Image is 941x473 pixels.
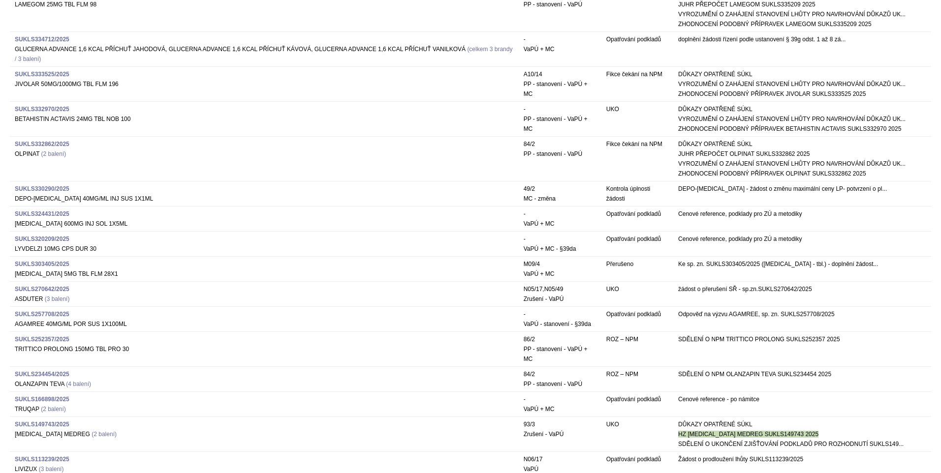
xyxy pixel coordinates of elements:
[606,336,638,343] span: ROZ – NPM
[15,236,69,242] a: SUKLS320209/2025
[15,116,130,122] span: BETAHISTIN ACTAVIS 24MG TBL NOB 100
[15,261,69,267] a: SUKLS303405/2025
[15,81,119,88] span: JIVOLAR 50MG/1000MG TBL FLM 196
[678,441,904,447] span: SDĚLENÍ O UKONČENÍ ZJIŠŤOVÁNÍ PODKLADŮ PRO ROZHODNUTÍ SUKLS149...
[15,406,39,413] span: TRUQAP
[15,195,153,202] span: DEPO-[MEDICAL_DATA] 40MG/ML INJ SUS 1X1ML
[678,36,846,43] span: doplnění žádosti řízení podle ustanovení § 39g odst. 1 až 8 zá...
[15,311,69,318] a: SUKLS257708/2025
[524,150,583,157] span: PP - stanovení - VaPÚ
[15,421,69,428] a: SUKLS149743/2025
[524,286,543,293] span: aripiprazol, p.o.
[678,185,887,192] span: DEPO-[MEDICAL_DATA] - žádost o změnu maximální ceny LP- potvrzení o pl...
[606,71,662,78] span: Fikce čekání na NPM
[524,71,542,78] span: metformin a sitagliptin
[15,396,69,403] a: SUKLS166898/2025
[524,261,540,267] span: risdiplam
[678,371,831,378] span: SDĚLENÍ O NPM OLANZAPIN TEVA SUKLS234454 2025
[524,321,591,327] span: VaPÚ - stanovení - §39da
[524,116,588,132] span: PP - stanovení - VaPÚ + MC
[606,456,661,463] span: Opatřování podkladů
[15,71,69,78] strong: SUKLS333525/2025
[606,261,633,267] span: Přerušeno
[15,46,466,53] span: GLUCERNA ADVANCE 1,6 KCAL PŘÍCHUŤ JAHODOVÁ, GLUCERNA ADVANCE 1,6 KCAL PŘÍCHUŤ KÁVOVÁ, GLUCERNA AD...
[524,456,543,463] span: lisdexamfetamin
[15,381,64,387] span: OLANZAPIN TEVA
[15,46,512,62] a: (celkem 3 brandy / 3 balení)
[678,90,866,97] span: ZHODNOCENÍ PODOBNÝ PŘÍPRAVEK JIVOLAR SUKLS333525 2025
[15,220,127,227] span: [MEDICAL_DATA] 600MG INJ SOL 1X5ML
[524,431,564,438] span: Zrušení - VaPÚ
[606,106,619,113] span: UKO
[524,210,526,217] span: -
[524,185,535,192] span: kortikosteroidy s převažujícím glukokortikoidním účinkem, parent. - depotní
[45,296,70,302] a: (3 balení)
[524,296,564,302] span: Zrušení - VaPÚ
[39,466,64,473] a: (3 balení)
[524,381,583,387] span: PP - stanovení - VaPÚ
[606,141,662,148] span: Fikce čekání na NPM
[678,236,802,242] span: Cenové reference, podklady pro ZÚ a metodiky
[15,321,127,327] span: AGAMREE 40MG/ML POR SUS 1X100ML
[519,281,601,306] td: ,
[15,466,37,473] span: LIVIZUX
[606,36,661,43] span: Opatřování podkladů
[524,270,555,277] span: VaPÚ + MC
[15,346,129,353] span: TRITTICO PROLONG 150MG TBL PRO 30
[678,71,753,78] span: DŮKAZY OPATŘENÉ SÚKL
[15,141,69,148] a: SUKLS332862/2025
[15,36,69,43] strong: SUKLS334712/2025
[678,21,872,28] span: ZHODNOCENÍ PODOBNÝ PŘÍPRAVEK LAMEGOM SUKLS335209 2025
[678,125,901,132] span: ZHODNOCENÍ PODOBNÝ PŘÍPRAVEK BETAHISTIN ACTAVIS SUKLS332970 2025
[524,141,535,148] span: antipsychotika třetí volby - speciální, p.o.
[41,150,66,157] a: (2 balení)
[524,396,526,403] span: -
[66,381,91,387] a: (4 balení)
[524,346,588,362] span: PP - stanovení - VaPÚ + MC
[15,336,69,343] strong: SUKLS252357/2025
[524,371,535,378] span: antipsychotika třetí volby - speciální, p.o.
[678,160,906,167] span: VYROZUMĚNÍ O ZAHÁJENÍ STANOVENÍ LHŮTY PRO NAVRHOVÁNÍ DŮKAZŮ UK...
[678,170,866,177] span: ZHODNOCENÍ PODOBNÝ PŘÍPRAVEK OLPINAT SUKLS332862 2025
[606,286,619,293] span: UKO
[524,46,555,53] span: VaPÚ + MC
[678,210,802,217] span: Cenové reference, podklady pro ZÚ a metodiky
[606,210,661,217] span: Opatřování podkladů
[678,421,753,428] span: DŮKAZY OPATŘENÉ SÚKL
[678,106,753,113] span: DŮKAZY OPATŘENÉ SÚKL
[15,371,69,378] a: SUKLS234454/2025
[524,311,526,318] span: -
[678,311,835,318] span: Odpověď na výzvu AGAMREE, sp. zn. SUKLS257708/2025
[15,185,69,192] a: SUKLS330290/2025
[524,1,583,8] span: PP - stanovení - VaPÚ
[678,431,818,438] span: HZ [MEDICAL_DATA] MEDREG SUKLS149743 2025
[678,456,803,463] span: Žádost o prodloužení lhůty SUKLS113239/2025
[678,336,840,343] span: SDĚLENÍ O NPM TRITTICO PROLONG SUKLS252357 2025
[524,236,526,242] span: -
[15,245,96,252] span: LYVDELZI 10MG CPS DUR 30
[15,270,118,277] span: [MEDICAL_DATA] 5MG TBL FLM 28X1
[15,456,69,463] strong: SUKLS113239/2025
[92,431,117,438] a: (2 balení)
[524,220,555,227] span: VaPÚ + MC
[15,1,96,8] span: LAMEGOM 25MG TBL FLM 98
[678,11,906,18] span: VYROZUMĚNÍ O ZAHÁJENÍ STANOVENÍ LHŮTY PRO NAVRHOVÁNÍ DŮKAZŮ UK...
[678,141,753,148] span: DŮKAZY OPATŘENÉ SÚKL
[15,286,69,293] a: SUKLS270642/2025
[678,116,906,122] span: VYROZUMĚNÍ O ZAHÁJENÍ STANOVENÍ LHŮTY PRO NAVRHOVÁNÍ DŮKAZŮ UK...
[678,150,810,157] span: JUHR PŘEPOČET OLPINAT SUKLS332862 2025
[15,150,39,157] span: OLPINAT
[15,106,69,113] a: SUKLS332970/2025
[678,286,812,293] span: žádost o přerušení SŘ - sp.zn.SUKLS270642/2025
[15,296,43,302] span: ASDUTER
[606,236,661,242] span: Opatřování podkladů
[606,311,661,318] span: Opatřování podkladů
[524,466,538,473] span: VaPÚ
[524,36,526,43] span: -
[524,245,576,252] span: VaPÚ + MC - §39da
